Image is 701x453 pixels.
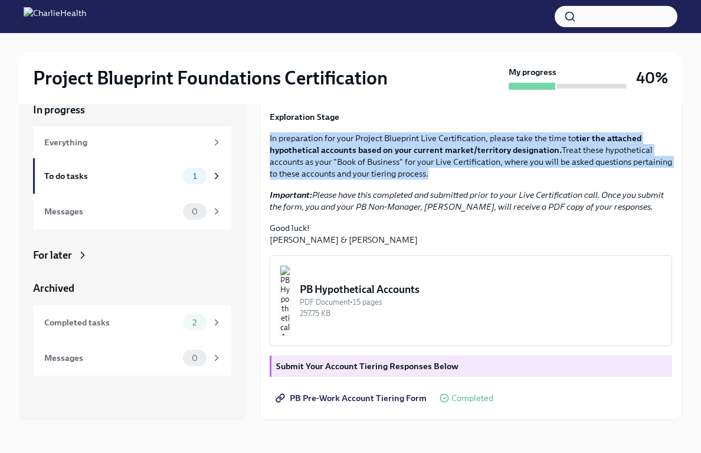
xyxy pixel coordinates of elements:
span: 0 [185,354,205,363]
span: 2 [185,318,204,327]
a: Archived [33,281,231,295]
button: PB Hypothetical AccountsPDF Document•15 pages257.75 KB [270,255,672,346]
a: For later [33,248,231,262]
span: 1 [186,172,204,181]
img: CharlieHealth [24,7,86,26]
a: In progress [33,103,231,117]
a: To do tasks1 [33,158,231,194]
div: Everything [44,136,207,149]
strong: Important: [270,190,312,200]
a: Everything [33,126,231,158]
div: Completed tasks [44,316,178,329]
a: PB Pre-Work Account Tiering Form [270,386,435,410]
strong: My progress [509,66,556,78]
div: For later [33,248,72,262]
strong: Exploration Stage [270,112,339,122]
h3: 40% [636,67,668,89]
div: To do tasks [44,170,178,182]
a: Messages0 [33,194,231,229]
span: PB Pre-Work Account Tiering Form [278,392,427,404]
img: PB Hypothetical Accounts [280,265,290,336]
strong: Submit Your Account Tiering Responses Below [276,361,458,371]
span: 0 [185,207,205,216]
h2: Project Blueprint Foundations Certification [33,66,388,90]
span: Completed [451,394,493,403]
p: In preparation for your Project Blueprint Live Certification, please take the time to Treat these... [270,132,672,180]
div: PDF Document • 15 pages [300,296,662,308]
a: Messages0 [33,340,231,376]
p: Good luck! [PERSON_NAME] & [PERSON_NAME] [270,222,672,246]
em: Please have this completed and submitted prior to your Live Certification call. Once you submit t... [270,190,664,212]
div: PB Hypothetical Accounts [300,282,662,296]
div: Messages [44,205,178,218]
div: Messages [44,351,178,364]
div: 257.75 KB [300,308,662,319]
a: Completed tasks2 [33,305,231,340]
